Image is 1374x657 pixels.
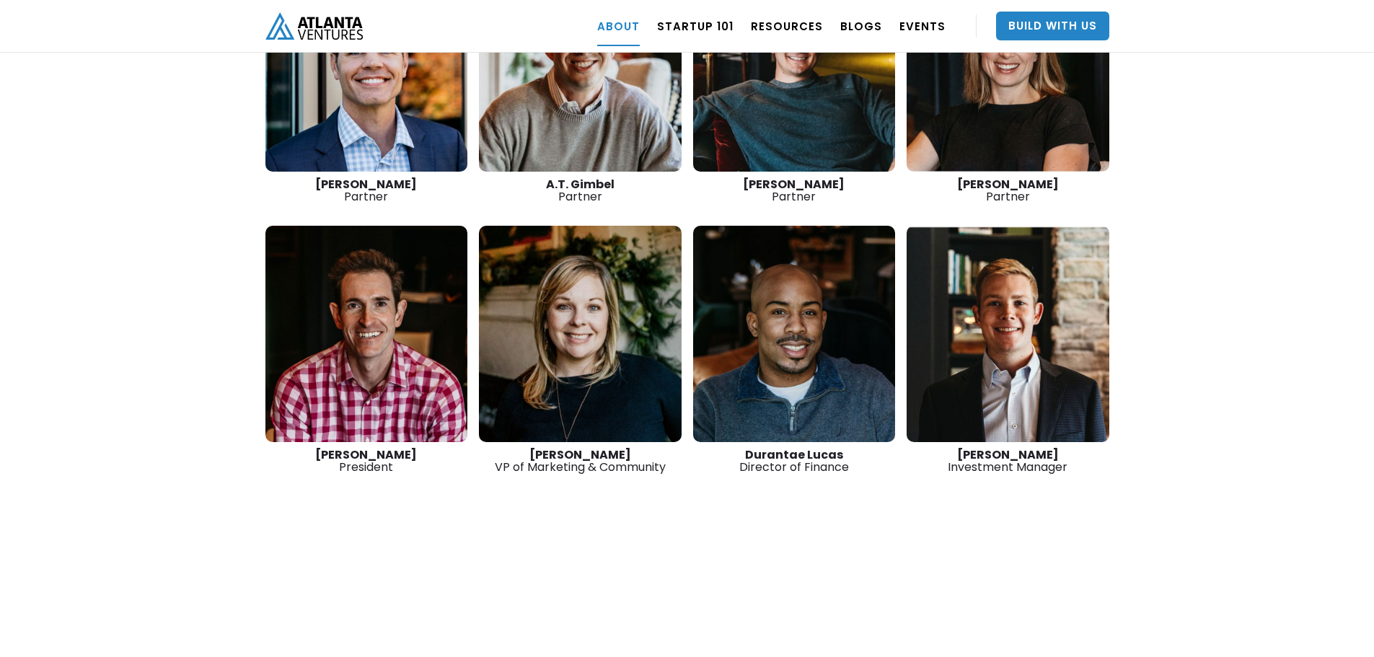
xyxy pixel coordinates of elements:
[907,178,1109,203] div: Partner
[693,449,896,473] div: Director of Finance
[957,176,1059,193] strong: [PERSON_NAME]
[265,449,468,473] div: President
[751,6,823,46] a: RESOURCES
[657,6,734,46] a: Startup 101
[597,6,640,46] a: ABOUT
[840,6,882,46] a: BLOGS
[693,178,896,203] div: Partner
[899,6,946,46] a: EVENTS
[315,176,417,193] strong: [PERSON_NAME]
[996,12,1109,40] a: Build With Us
[529,446,631,463] strong: [PERSON_NAME]
[479,449,682,473] div: VP of Marketing & Community
[745,446,843,463] strong: Durantae Lucas
[546,176,615,193] strong: A.T. Gimbel
[479,178,682,203] div: Partner
[957,446,1059,463] strong: [PERSON_NAME]
[743,176,845,193] strong: [PERSON_NAME]
[265,178,468,203] div: Partner
[907,449,1109,473] div: Investment Manager
[315,446,417,463] strong: [PERSON_NAME]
